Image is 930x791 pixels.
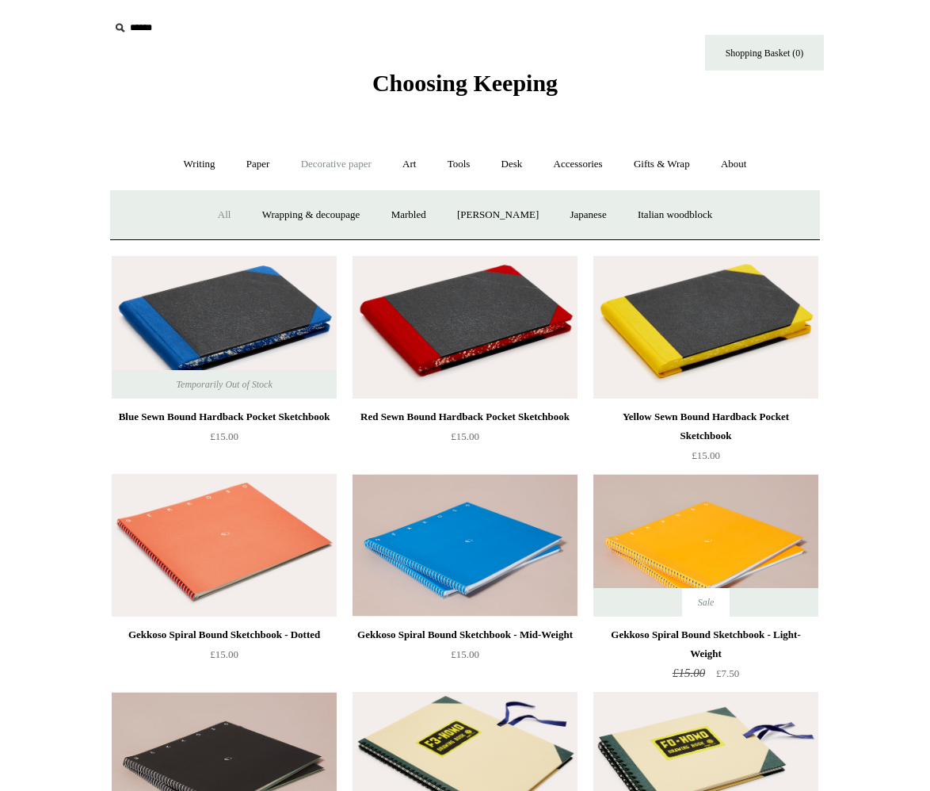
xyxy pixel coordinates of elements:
[593,256,818,399] img: Yellow Sewn Bound Hardback Pocket Sketchbook
[160,370,288,399] span: Temporarily Out of Stock
[112,474,337,617] a: Gekkoso Spiral Bound Sketchbook - Dotted Gekkoso Spiral Bound Sketchbook - Dotted
[353,625,577,690] a: Gekkoso Spiral Bound Sketchbook - Mid-Weight £15.00
[597,407,814,445] div: Yellow Sewn Bound Hardback Pocket Sketchbook
[210,648,238,660] span: £15.00
[593,474,818,617] a: Gekkoso Spiral Bound Sketchbook - Light-Weight Gekkoso Spiral Bound Sketchbook - Light-Weight Sale
[539,143,617,185] a: Accessories
[353,256,577,399] a: Red Sewn Bound Hardback Pocket Sketchbook Red Sewn Bound Hardback Pocket Sketchbook
[451,430,479,442] span: £15.00
[353,474,577,617] a: Gekkoso Spiral Bound Sketchbook - Mid-Weight Gekkoso Spiral Bound Sketchbook - Mid-Weight
[287,143,386,185] a: Decorative paper
[593,407,818,472] a: Yellow Sewn Bound Hardback Pocket Sketchbook £15.00
[112,256,337,399] img: Blue Sewn Bound Hardback Pocket Sketchbook
[705,35,824,71] a: Shopping Basket (0)
[356,625,574,644] div: Gekkoso Spiral Bound Sketchbook - Mid-Weight
[112,407,337,472] a: Blue Sewn Bound Hardback Pocket Sketchbook £15.00
[353,407,577,472] a: Red Sewn Bound Hardback Pocket Sketchbook £15.00
[487,143,537,185] a: Desk
[116,625,333,644] div: Gekkoso Spiral Bound Sketchbook - Dotted
[593,256,818,399] a: Yellow Sewn Bound Hardback Pocket Sketchbook Yellow Sewn Bound Hardback Pocket Sketchbook
[232,143,284,185] a: Paper
[716,667,739,679] span: £7.50
[372,82,558,94] a: Choosing Keeping
[623,194,726,236] a: Italian woodblock
[707,143,761,185] a: About
[170,143,230,185] a: Writing
[356,407,574,426] div: Red Sewn Bound Hardback Pocket Sketchbook
[248,194,375,236] a: Wrapping & decoupage
[593,625,818,690] a: Gekkoso Spiral Bound Sketchbook - Light-Weight £15.00 £7.50
[388,143,430,185] a: Art
[353,256,577,399] img: Red Sewn Bound Hardback Pocket Sketchbook
[112,474,337,617] img: Gekkoso Spiral Bound Sketchbook - Dotted
[692,449,720,461] span: £15.00
[619,143,704,185] a: Gifts & Wrap
[597,625,814,663] div: Gekkoso Spiral Bound Sketchbook - Light-Weight
[112,625,337,690] a: Gekkoso Spiral Bound Sketchbook - Dotted £15.00
[204,194,246,236] a: All
[673,667,705,679] span: £15.00
[372,70,558,96] span: Choosing Keeping
[112,256,337,399] a: Blue Sewn Bound Hardback Pocket Sketchbook Blue Sewn Bound Hardback Pocket Sketchbook Temporarily...
[593,474,818,617] img: Gekkoso Spiral Bound Sketchbook - Light-Weight
[433,143,485,185] a: Tools
[555,194,620,236] a: Japanese
[682,588,730,617] span: Sale
[210,430,238,442] span: £15.00
[116,407,333,426] div: Blue Sewn Bound Hardback Pocket Sketchbook
[451,648,479,660] span: £15.00
[353,474,577,617] img: Gekkoso Spiral Bound Sketchbook - Mid-Weight
[377,194,440,236] a: Marbled
[443,194,553,236] a: [PERSON_NAME]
